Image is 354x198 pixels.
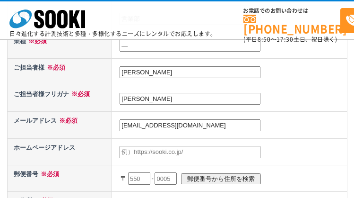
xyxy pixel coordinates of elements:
span: ※必須 [38,171,59,178]
input: 例）創紀 太郎 [120,66,260,79]
span: ※必須 [44,64,65,71]
span: 17:30 [276,35,294,44]
p: 日々進化する計測技術と多種・多様化するニーズにレンタルでお応えします。 [9,31,216,36]
th: ご担当者様 [7,59,112,85]
span: 8:50 [258,35,271,44]
input: 例）https://sooki.co.jp/ [120,146,260,158]
th: 業種 [7,32,112,58]
a: [PHONE_NUMBER] [243,15,340,34]
th: ご担当者様フリガナ [7,85,112,112]
span: ※必須 [69,90,90,98]
input: 0005 [155,172,177,185]
th: メールアドレス [7,112,112,138]
input: 例）ソーキ タロウ [120,93,260,105]
span: ※必須 [26,37,47,45]
input: 業種不明の場合、事業内容を記載ください [120,39,260,52]
input: 例）example@sooki.co.jp [120,119,260,132]
th: ホームページアドレス [7,138,112,165]
p: 〒 - [121,168,345,189]
th: 郵便番号 [7,165,112,191]
span: ※必須 [57,117,78,124]
span: (平日 ～ 土日、祝日除く) [243,35,337,44]
input: 550 [128,172,150,185]
span: お電話でのお問い合わせは [243,8,340,14]
input: 郵便番号から住所を検索 [181,173,261,184]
